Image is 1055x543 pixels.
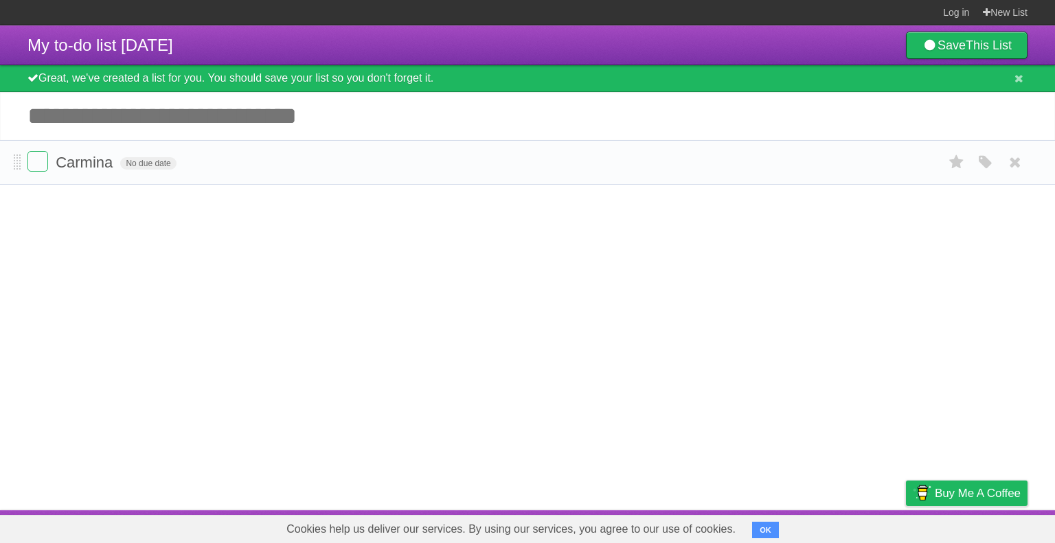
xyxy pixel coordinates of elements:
a: Buy me a coffee [906,481,1028,506]
b: This List [966,38,1012,52]
span: No due date [120,157,176,170]
img: Buy me a coffee [913,481,931,505]
span: Carmina [56,154,116,171]
span: Cookies help us deliver our services. By using our services, you agree to our use of cookies. [273,516,749,543]
span: My to-do list [DATE] [27,36,173,54]
label: Done [27,151,48,172]
label: Star task [944,151,970,174]
a: Terms [841,513,872,540]
button: OK [752,522,779,538]
a: SaveThis List [906,32,1028,59]
a: Suggest a feature [941,513,1028,540]
span: Buy me a coffee [935,481,1021,505]
a: About [723,513,752,540]
a: Privacy [888,513,924,540]
a: Developers [769,513,824,540]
